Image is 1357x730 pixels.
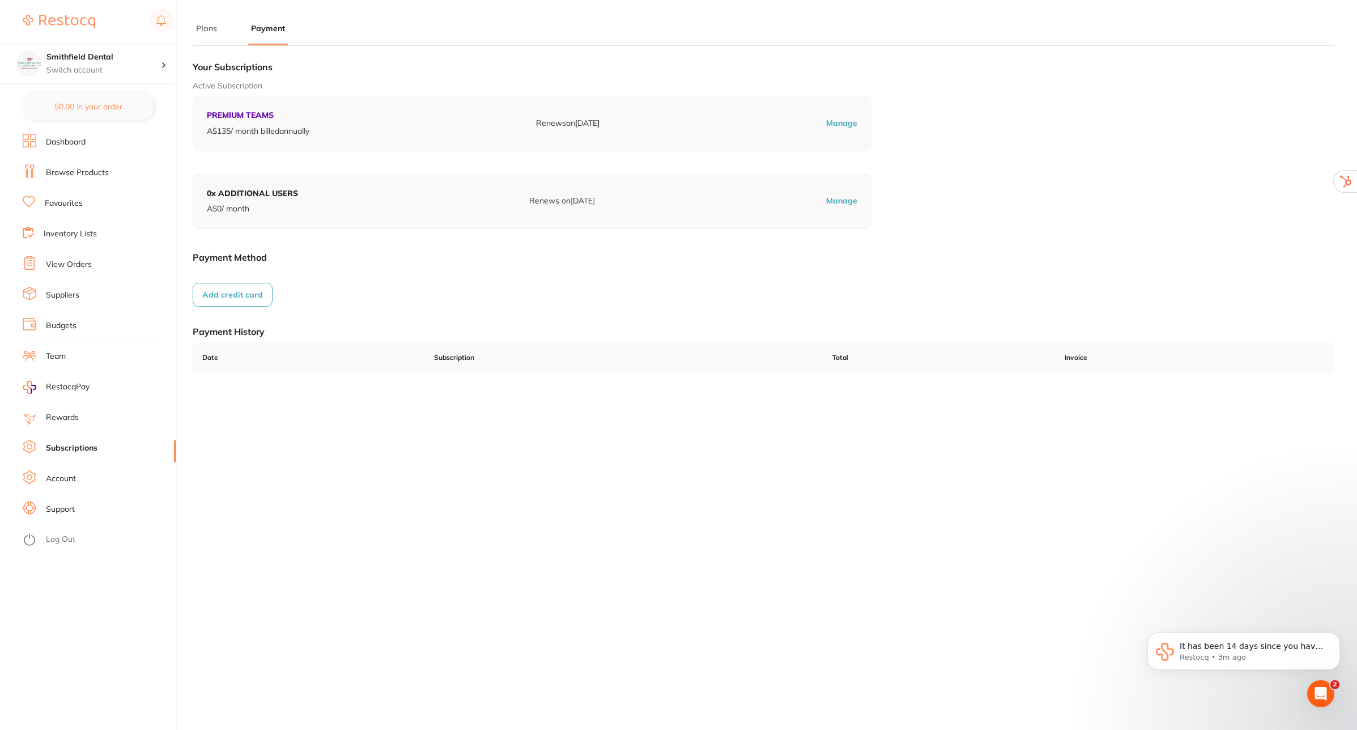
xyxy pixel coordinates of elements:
p: Renews on [DATE] [529,196,595,207]
h1: Payment Method [193,252,1334,263]
p: A$ 135 / month billed annually [207,126,309,137]
a: Browse Products [46,167,109,179]
h1: Payment History [193,326,1334,337]
h4: Smithfield Dental [46,52,161,63]
a: Subscriptions [46,443,97,454]
a: Team [46,351,66,362]
td: Invoice [1056,344,1334,372]
a: View Orders [46,259,92,270]
button: Plans [193,23,220,34]
a: Inventory Lists [44,228,97,240]
iframe: Intercom notifications message [1130,609,1357,699]
button: $0.00 in your order [23,93,154,120]
img: Restocq Logo [23,15,95,28]
button: Payment [248,23,288,34]
a: RestocqPay [23,381,90,394]
button: Log Out [23,531,173,549]
img: Smithfield Dental [18,52,40,75]
a: Favourites [45,198,83,209]
p: Manage [826,118,857,129]
a: Support [46,504,75,515]
p: A$ 0 / month [207,203,298,215]
a: Rewards [46,412,79,423]
a: Restocq Logo [23,9,95,35]
span: 2 [1330,680,1339,689]
p: Switch account [46,65,161,76]
span: RestocqPay [46,381,90,393]
a: Budgets [46,320,76,332]
img: RestocqPay [23,381,36,394]
p: 0 x ADDITIONAL USERS [207,188,298,200]
iframe: Intercom live chat [1307,680,1334,707]
td: Total [823,344,1055,372]
a: Account [46,473,76,485]
button: Add credit card [193,283,273,307]
p: Renews on [DATE] [536,118,599,129]
h1: Your Subscriptions [193,61,1334,73]
td: Date [193,344,425,372]
td: Subscription [425,344,823,372]
a: Suppliers [46,290,79,301]
a: Dashboard [46,137,86,148]
a: Log Out [46,534,75,545]
p: PREMIUM TEAMS [207,110,309,121]
p: Manage [826,196,857,207]
p: Active Subscription [193,80,1334,92]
